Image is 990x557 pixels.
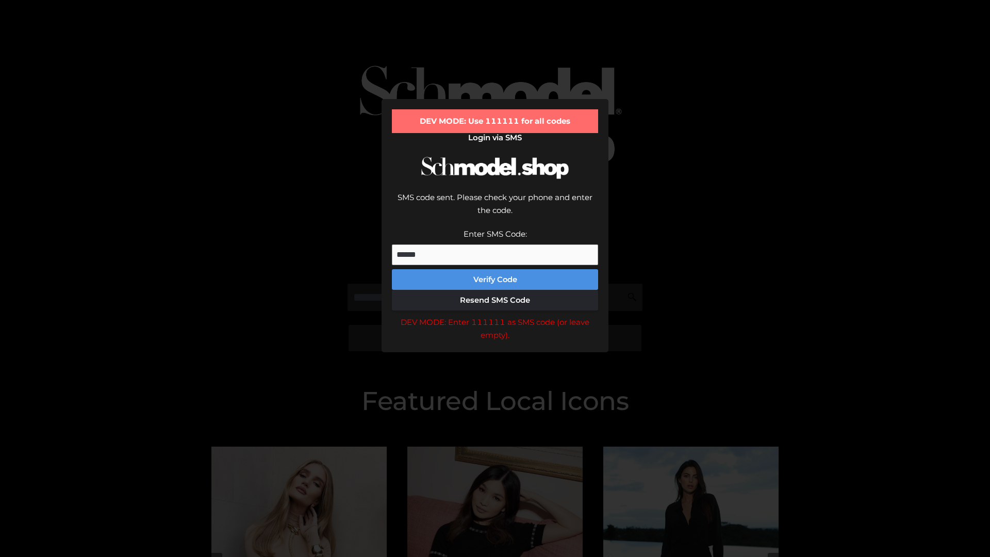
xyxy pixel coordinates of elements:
label: Enter SMS Code: [464,229,527,239]
h2: Login via SMS [392,133,598,142]
div: SMS code sent. Please check your phone and enter the code. [392,191,598,227]
img: Schmodel Logo [418,148,572,188]
button: Resend SMS Code [392,290,598,310]
button: Verify Code [392,269,598,290]
div: DEV MODE: Enter 111111 as SMS code (or leave empty). [392,316,598,342]
div: DEV MODE: Use 111111 for all codes [392,109,598,133]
